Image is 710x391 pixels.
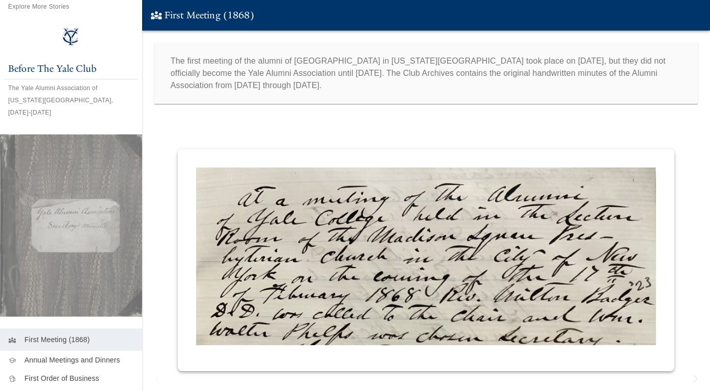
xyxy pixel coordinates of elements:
h6: Before The Yale Club [8,61,134,77]
img: Gallery image 1 [196,167,656,345]
div: The Yale Alumni Association of [US_STATE][GEOGRAPHIC_DATA], [DATE]-[DATE] [8,85,115,116]
span: sports_bar [8,375,16,383]
p: First Meeting (1868) [24,334,134,345]
span: school [8,356,16,365]
span: diversity_3 [8,336,16,344]
p: First Order of Business [24,373,134,383]
p: Annual Meetings and Dinners [24,355,134,365]
span: diversity_3 [150,9,162,21]
h6: First Meeting (1868) [165,10,254,20]
span: Explore More Stories [8,3,69,10]
p: The first meeting of the alumni of [GEOGRAPHIC_DATA] in [US_STATE][GEOGRAPHIC_DATA] took place on... [171,55,681,92]
img: Yale Club [59,24,83,49]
